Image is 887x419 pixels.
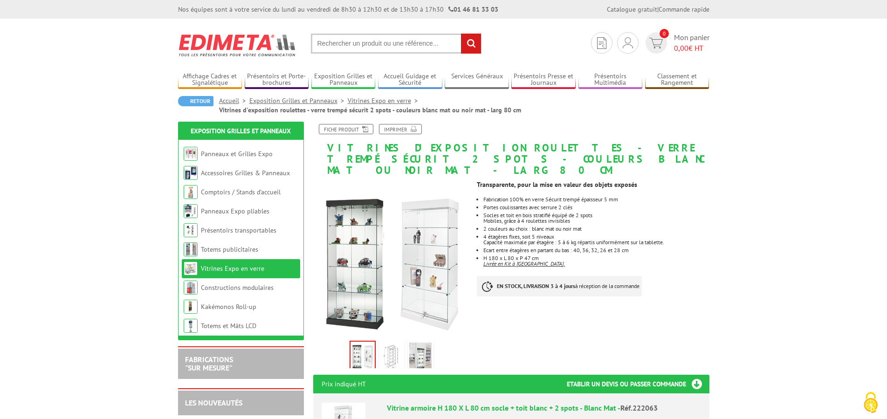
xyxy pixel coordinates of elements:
strong: EN STOCK, LIVRAISON 3 à 4 jours [497,282,575,289]
a: Panneaux Expo pliables [201,207,269,215]
li: Vitrines d'exposition roulettes - verre trempé sécurit 2 spots - couleurs blanc mat ou noir mat -... [219,105,521,115]
img: devis rapide [649,38,663,48]
p: à réception de la commande [477,276,642,296]
a: Imprimer [379,124,422,134]
p: Socles et toit en bois stratifié équipé de 2 spots [483,213,709,218]
p: H 180 x L 80 x P 47 cm [483,255,709,261]
p: 4 étagères fixes, soit 5 niveaux [483,234,709,240]
p: 2 couleurs au choix : blanc mat ou noir mat [483,226,709,232]
strong: 01 46 81 33 03 [448,5,498,14]
img: devis rapide [597,37,606,49]
a: Accueil Guidage et Sécurité [378,72,442,88]
a: Accessoires Grilles & Panneaux [201,169,290,177]
span: Réf.222063 [620,403,658,412]
a: Retour [178,96,213,106]
a: Exposition Grilles et Panneaux [311,72,376,88]
p: Prix indiqué HT [322,375,366,393]
a: Exposition Grilles et Panneaux [191,127,291,135]
img: 222063_vitrine_exposition_roulettes_verre_situation.jpg [409,343,432,371]
u: Livrée en Kit à [GEOGRAPHIC_DATA]. [483,260,565,267]
a: Totems publicitaires [201,245,258,254]
div: Nos équipes sont à votre service du lundi au vendredi de 8h30 à 12h30 et de 13h30 à 17h30 [178,5,498,14]
a: Affichage Cadres et Signalétique [178,72,242,88]
span: € HT [674,43,709,54]
a: Panneaux et Grilles Expo [201,150,273,158]
a: Services Généraux [445,72,509,88]
a: Classement et Rangement [645,72,709,88]
h1: Vitrines d'exposition roulettes - verre trempé sécurit 2 spots - couleurs blanc mat ou noir mat -... [306,124,716,176]
p: Ecart entre étagères en partant du bas : 40, 36, 32, 26 et 28 cm [483,247,709,253]
img: Panneaux Expo pliables [184,204,198,218]
a: Présentoirs et Porte-brochures [245,72,309,88]
a: Présentoirs Presse et Journaux [511,72,576,88]
a: Fiche produit [319,124,373,134]
p: Fabrication 100% en verre Sécurit trempé épaisseur 5 mm [483,197,709,202]
img: Edimeta [178,28,297,62]
img: Totems publicitaires [184,242,198,256]
a: LES NOUVEAUTÉS [185,398,242,407]
a: Présentoirs Multimédia [578,72,643,88]
img: Cookies (fenêtre modale) [859,391,882,414]
p: Transparente, pour la mise en valeur des objets exposés [477,182,709,187]
a: Exposition Grilles et Panneaux [249,96,348,105]
a: Totems et Mâts LCD [201,322,256,330]
img: 222063_222064_vitrine_exposition_roulettes_verre.jpg [351,342,375,371]
a: Comptoirs / Stands d'accueil [201,188,281,196]
a: devis rapide 0 Mon panier 0,00€ HT [643,32,709,54]
img: Accessoires Grilles & Panneaux [184,166,198,180]
input: rechercher [461,34,481,54]
span: Mon panier [674,32,709,54]
a: Catalogue gratuit [607,5,657,14]
div: Vitrine armoire H 180 X L 80 cm socle + toit blanc + 2 spots - Blanc Mat - [387,403,701,413]
img: devis rapide [623,37,633,48]
img: Comptoirs / Stands d'accueil [184,185,198,199]
a: Présentoirs transportables [201,226,276,234]
h3: Etablir un devis ou passer commande [567,375,709,393]
span: 0 [660,29,669,38]
div: | [607,5,709,14]
img: 222063_222064_vitrine_exposition_roulettes_verre.jpg [313,181,470,338]
p: Capacité maximale par étagère : 5 à 6 kg répartis uniformément sur la tablette. [483,240,709,245]
a: Vitrines Expo en verre [348,96,421,105]
img: vitrine_exposition_verre_secusise_roulettes_verre_2spots_blanc_noir_croquis_shema_222063.jpg [380,343,403,371]
img: Constructions modulaires [184,281,198,295]
a: Commande rapide [659,5,709,14]
button: Cookies (fenêtre modale) [854,387,887,419]
img: Panneaux et Grilles Expo [184,147,198,161]
img: Kakémonos Roll-up [184,300,198,314]
a: Kakémonos Roll-up [201,302,256,311]
a: Vitrines Expo en verre [201,264,264,273]
input: Rechercher un produit ou une référence... [311,34,481,54]
p: Portes coulissantes avec serrure 2 clés [483,205,709,210]
span: 0,00 [674,43,688,53]
a: Constructions modulaires [201,283,274,292]
img: Totems et Mâts LCD [184,319,198,333]
img: Vitrines Expo en verre [184,261,198,275]
a: Accueil [219,96,249,105]
p: Mobiles, grâce à 4 roulettes invisibles [483,218,709,224]
img: Présentoirs transportables [184,223,198,237]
